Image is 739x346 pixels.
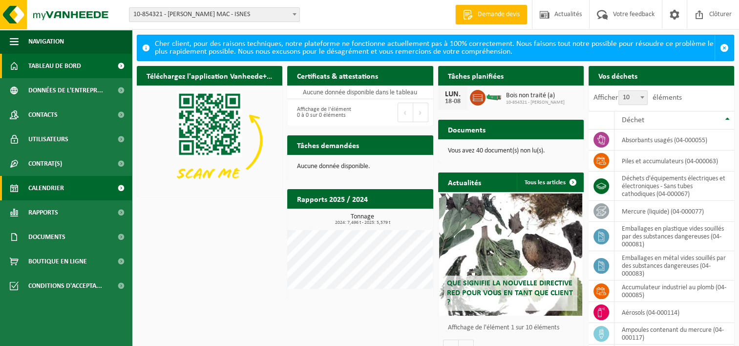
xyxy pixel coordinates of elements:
[619,91,647,105] span: 10
[348,208,432,228] a: Consulter les rapports
[448,324,579,331] p: Affichage de l'élément 1 sur 10 éléments
[614,302,734,323] td: aérosols (04-000114)
[486,92,502,101] img: HK-XC-15-GN-00
[129,8,299,22] span: 10-854321 - ELIA CRÉALYS MAC - ISNES
[398,103,413,122] button: Previous
[292,102,355,123] div: Affichage de l'élément 0 à 0 sur 0 éléments
[28,29,64,54] span: Navigation
[155,35,715,61] div: Cher client, pour des raisons techniques, notre plateforme ne fonctionne actuellement pas à 100% ...
[413,103,428,122] button: Next
[439,194,582,316] a: Que signifie la nouvelle directive RED pour vous en tant que client ?
[287,86,433,99] td: Aucune donnée disponible dans le tableau
[517,173,583,192] a: Tous les articles
[438,66,513,85] h2: Tâches planifiées
[593,94,682,102] label: Afficher éléments
[443,98,463,105] div: 18-08
[287,135,369,154] h2: Tâches demandées
[475,10,522,20] span: Demande devis
[438,120,495,139] h2: Documents
[292,220,433,225] span: 2024: 7,496 t - 2025: 5,579 t
[618,90,648,105] span: 10
[28,54,81,78] span: Tableau de bord
[28,103,58,127] span: Contacts
[137,66,282,85] h2: Téléchargez l'application Vanheede+ maintenant!
[292,214,433,225] h3: Tonnage
[129,7,300,22] span: 10-854321 - ELIA CRÉALYS MAC - ISNES
[614,323,734,345] td: ampoules contenant du mercure (04-000117)
[443,90,463,98] div: LUN.
[297,163,423,170] p: Aucune donnée disponible.
[614,151,734,172] td: Piles et accumulateurs (04-000063)
[287,189,378,208] h2: Rapports 2025 / 2024
[506,92,565,100] span: Bois non traité (a)
[448,148,574,154] p: Vous avez 40 document(s) non lu(s).
[287,66,388,85] h2: Certificats & attestations
[28,127,68,151] span: Utilisateurs
[137,86,282,195] img: Download de VHEPlus App
[614,172,734,201] td: déchets d'équipements électriques et électroniques - Sans tubes cathodiques (04-000067)
[438,173,491,192] h2: Actualités
[28,176,64,200] span: Calendrier
[28,151,62,176] span: Contrat(s)
[614,251,734,281] td: emballages en métal vides souillés par des substances dangereuses (04-000083)
[614,281,734,302] td: accumulateur industriel au plomb (04-000085)
[28,249,87,274] span: Boutique en ligne
[446,280,572,306] span: Que signifie la nouvelle directive RED pour vous en tant que client ?
[506,100,565,106] span: 10-854321 - [PERSON_NAME]
[28,78,103,103] span: Données de l'entrepr...
[614,130,734,151] td: absorbants usagés (04-000055)
[614,222,734,251] td: emballages en plastique vides souillés par des substances dangereuses (04-000081)
[614,201,734,222] td: mercure (liquide) (04-000077)
[622,116,644,124] span: Déchet
[28,225,65,249] span: Documents
[28,274,102,298] span: Conditions d'accepta...
[455,5,527,24] a: Demande devis
[28,200,58,225] span: Rapports
[589,66,647,85] h2: Vos déchets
